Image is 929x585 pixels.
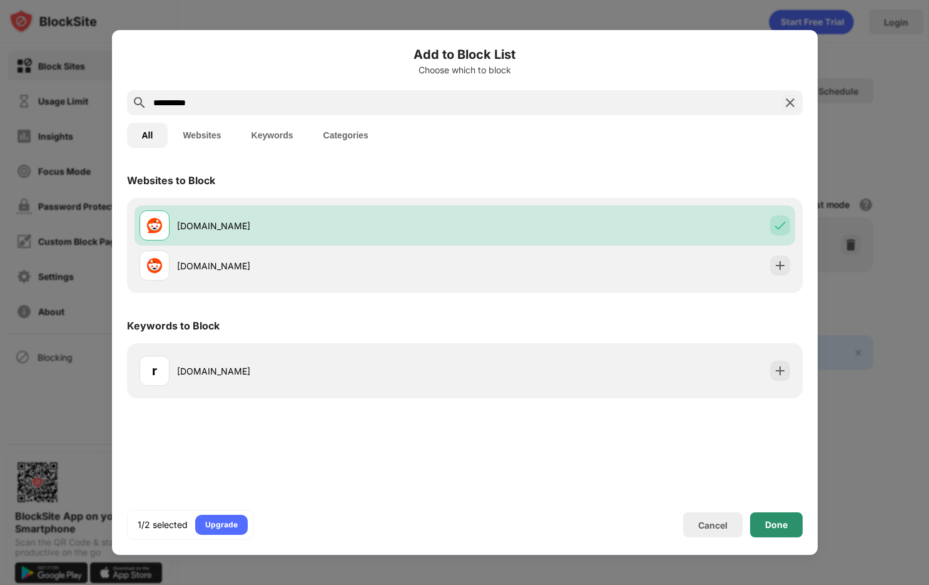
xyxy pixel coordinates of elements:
[177,365,465,378] div: [DOMAIN_NAME]
[177,219,465,232] div: [DOMAIN_NAME]
[765,520,788,530] div: Done
[138,519,188,531] div: 1/2 selected
[147,258,162,273] img: favicons
[127,319,220,332] div: Keywords to Block
[127,174,215,187] div: Websites to Block
[177,259,465,272] div: [DOMAIN_NAME]
[127,123,168,148] button: All
[127,65,803,75] div: Choose which to block
[127,45,803,64] h6: Add to Block List
[132,95,147,110] img: search.svg
[168,123,236,148] button: Websites
[308,123,383,148] button: Categories
[147,218,162,233] img: favicons
[152,361,157,380] div: r
[205,519,238,531] div: Upgrade
[698,520,728,531] div: Cancel
[236,123,308,148] button: Keywords
[783,95,798,110] img: search-close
